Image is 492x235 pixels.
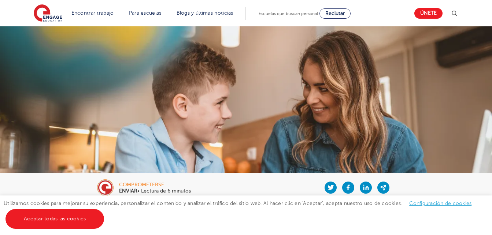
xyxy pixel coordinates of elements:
div: comprometerse [119,182,191,187]
a: Encontrar trabajo [71,10,114,16]
a: Aceptar todas las cookies [5,209,104,229]
a: Configuración de cookies [409,201,471,206]
img: Involucrar a la educación [34,4,62,23]
font: • Lectura de 6 minutos [119,188,191,194]
font: Utilizamos cookies para mejorar su experiencia, personalizar el contenido y analizar el tráfico d... [4,201,479,206]
a: Para escuelas [129,10,162,16]
b: ENVIAR [119,188,137,194]
span: Escuelas que buscan personal [259,11,318,16]
span: Reclutar [325,11,345,16]
a: Blogs y últimas noticias [177,10,233,16]
a: Únete [414,8,443,19]
a: Reclutar [319,8,351,19]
